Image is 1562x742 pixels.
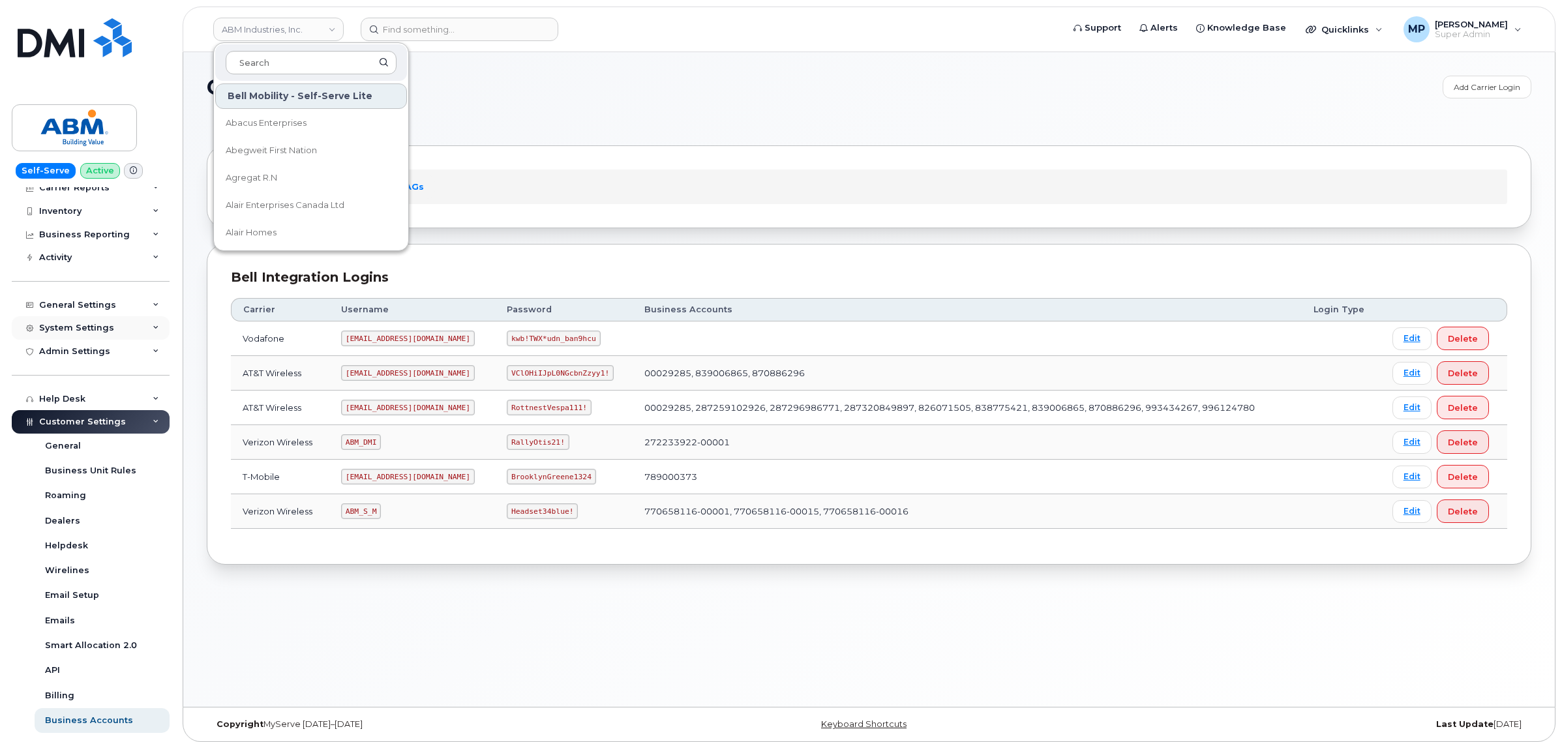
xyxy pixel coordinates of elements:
td: AT&T Wireless [231,356,329,391]
span: Abegweit First Nation [226,144,317,157]
input: Search [226,51,397,74]
button: Delete [1437,396,1489,419]
code: ABM_DMI [341,434,381,450]
a: Alair Enterprises Canada Ltd [215,192,407,218]
button: Delete [1437,430,1489,454]
span: Delete [1448,367,1478,379]
td: 770658116-00001, 770658116-00015, 770658116-00016 [633,494,1302,529]
span: Alair Homes [226,226,277,239]
td: Vodafone [231,321,329,356]
code: RallyOtis21! [507,434,569,450]
td: T-Mobile [231,460,329,494]
td: 789000373 [633,460,1302,494]
a: Keyboard Shortcuts [821,719,907,729]
button: Delete [1437,327,1489,350]
span: Delete [1448,436,1478,449]
code: VClOHiIJpL0NGcbnZzyy1! [507,365,614,381]
span: Delete [1448,402,1478,414]
a: Abegweit First Nation [215,138,407,164]
a: Edit [1392,466,1432,488]
td: 00029285, 287259102926, 287296986771, 287320849897, 826071505, 838775421, 839006865, 870886296, 9... [633,391,1302,425]
a: Edit [1392,396,1432,419]
span: Delete [1448,333,1478,345]
td: AT&T Wireless [231,391,329,425]
strong: Copyright [217,719,263,729]
code: BrooklynGreene1324 [507,469,595,484]
td: Verizon Wireless [231,494,329,529]
span: Agregat R.N [226,171,277,185]
td: Verizon Wireless [231,425,329,460]
code: [EMAIL_ADDRESS][DOMAIN_NAME] [341,469,475,484]
button: Delete [1437,499,1489,523]
code: [EMAIL_ADDRESS][DOMAIN_NAME] [341,331,475,346]
a: Abacus Enterprises [215,110,407,136]
span: Delete [1448,471,1478,483]
a: Alair Homes [215,220,407,246]
code: Headset34blue! [507,503,578,519]
th: Carrier [231,298,329,321]
code: RottnestVespa111! [507,400,592,415]
td: 272233922-00001 [633,425,1302,460]
strong: Last Update [1436,719,1494,729]
span: Alair Enterprises Canada Ltd [226,199,344,212]
span: Carrier Logins [207,76,358,98]
td: 00029285, 839006865, 870886296 [633,356,1302,391]
div: Bell Mobility - Self-Serve Lite [215,83,407,109]
div: Bell Integration Logins [231,268,1507,287]
button: Delete [1437,465,1489,488]
th: Username [329,298,495,321]
a: Edit [1392,431,1432,454]
code: [EMAIL_ADDRESS][DOMAIN_NAME] [341,400,475,415]
code: kwb!TWX*udn_ban9hcu [507,331,600,346]
div: [DATE] [1090,719,1531,730]
span: Delete [1448,505,1478,518]
button: Delete [1437,361,1489,385]
a: Agregat R.N [215,165,407,191]
span: Abacus Enterprises [226,117,307,130]
code: [EMAIL_ADDRESS][DOMAIN_NAME] [341,365,475,381]
a: Edit [1392,327,1432,350]
a: Edit [1392,500,1432,523]
th: Business Accounts [633,298,1302,321]
th: Password [495,298,633,321]
div: MyServe [DATE]–[DATE] [207,719,648,730]
code: ABM_S_M [341,503,381,519]
a: Edit [1392,362,1432,385]
th: Login Type [1302,298,1380,321]
a: Add Carrier Login [1443,76,1531,98]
